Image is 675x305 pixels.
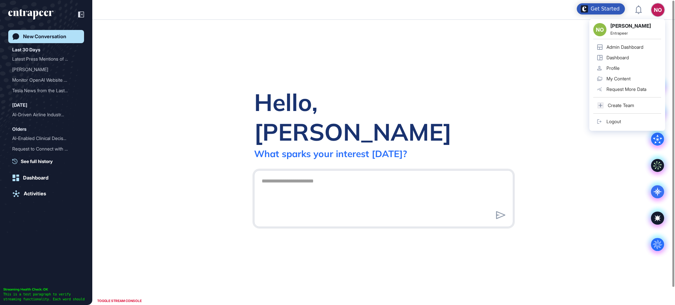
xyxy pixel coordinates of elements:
div: Open Get Started checklist [577,3,625,14]
div: [PERSON_NAME] [12,64,75,75]
div: Monitor OpenAI Website Activity [12,75,80,85]
div: Request to Connect with Curie [12,144,80,154]
div: Request to Connect with C... [12,144,75,154]
div: Get Started [591,6,620,12]
div: AI-Driven Airline Industr... [12,109,75,120]
div: New Conversation [23,34,66,40]
div: Reese [12,64,80,75]
a: See full history [12,158,84,165]
span: See full history [21,158,53,165]
div: Latest Press Mentions of ... [12,54,75,64]
div: Tesla News from the Last ... [12,85,75,96]
div: TOGGLE STREAM CONSOLE [96,297,143,305]
div: What sparks your interest [DATE]? [254,148,407,159]
div: Monitor OpenAI Website Ac... [12,75,75,85]
img: launcher-image-alternative-text [581,5,588,13]
div: Last 30 Days [12,46,40,54]
a: New Conversation [8,30,84,43]
div: AI-Driven Airline Industry Updates [12,109,80,120]
div: AI-Enabled Clinical Decision Support Software for Infectious Disease Screening and AMR Program [12,133,80,144]
div: Activities [24,191,46,197]
div: Olders [12,125,26,133]
a: Dashboard [8,171,84,184]
div: [DATE] [12,101,27,109]
div: Dashboard [23,175,48,181]
div: Tesla News from the Last Two Weeks [12,85,80,96]
div: entrapeer-logo [8,9,53,20]
button: NO [651,3,664,16]
div: Latest Press Mentions of OpenAI [12,54,80,64]
div: Hello, [PERSON_NAME] [254,87,513,147]
a: Activities [8,187,84,200]
div: AI-Enabled Clinical Decis... [12,133,75,144]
